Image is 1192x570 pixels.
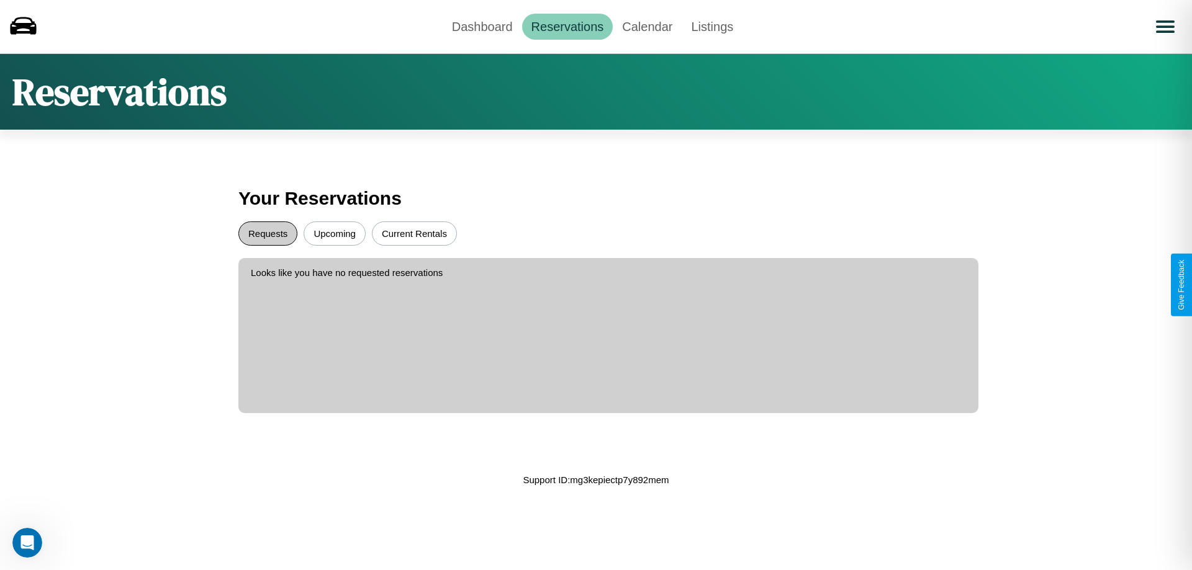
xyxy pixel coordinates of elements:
[304,221,366,246] button: Upcoming
[613,14,682,40] a: Calendar
[372,221,457,246] button: Current Rentals
[523,471,669,488] p: Support ID: mg3kepiectp7y892mem
[238,221,297,246] button: Requests
[682,14,743,40] a: Listings
[1177,260,1186,310] div: Give Feedback
[12,528,42,558] iframe: Intercom live chat
[12,66,227,117] h1: Reservations
[238,182,954,215] h3: Your Reservations
[1148,9,1183,44] button: Open menu
[251,264,966,281] p: Looks like you have no requested reservations
[443,14,522,40] a: Dashboard
[522,14,613,40] a: Reservations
